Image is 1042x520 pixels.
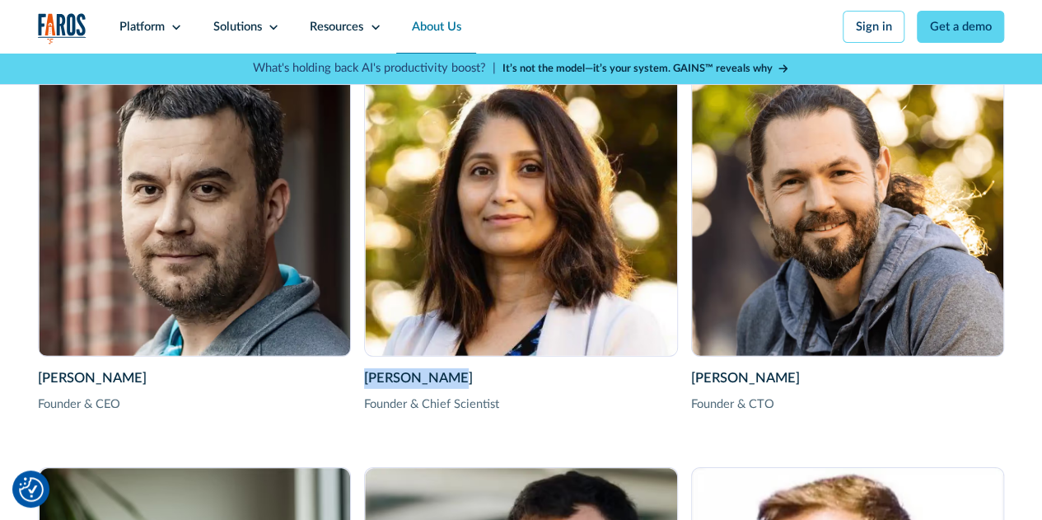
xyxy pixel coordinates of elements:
p: What's holding back AI's productivity boost? | [253,59,496,77]
a: It’s not the model—it’s your system. GAINS™ reveals why [502,61,789,77]
img: Revisit consent button [19,477,44,502]
div: Founder & CTO [691,396,1004,414]
div: [PERSON_NAME] [691,368,1004,389]
strong: It’s not the model—it’s your system. GAINS™ reveals why [502,63,773,73]
div: [PERSON_NAME] [364,368,677,389]
div: [PERSON_NAME] [38,368,351,389]
button: Cookie Settings [19,477,44,502]
img: Logo of the analytics and reporting company Faros. [38,13,86,45]
a: home [38,13,86,45]
div: Founder & CEO [38,396,351,414]
div: Resources [310,18,363,36]
div: Founder & Chief Scientist [364,396,677,414]
div: Platform [119,18,165,36]
a: Get a demo [917,11,1004,43]
a: Sign in [843,11,904,43]
div: Solutions [213,18,262,36]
